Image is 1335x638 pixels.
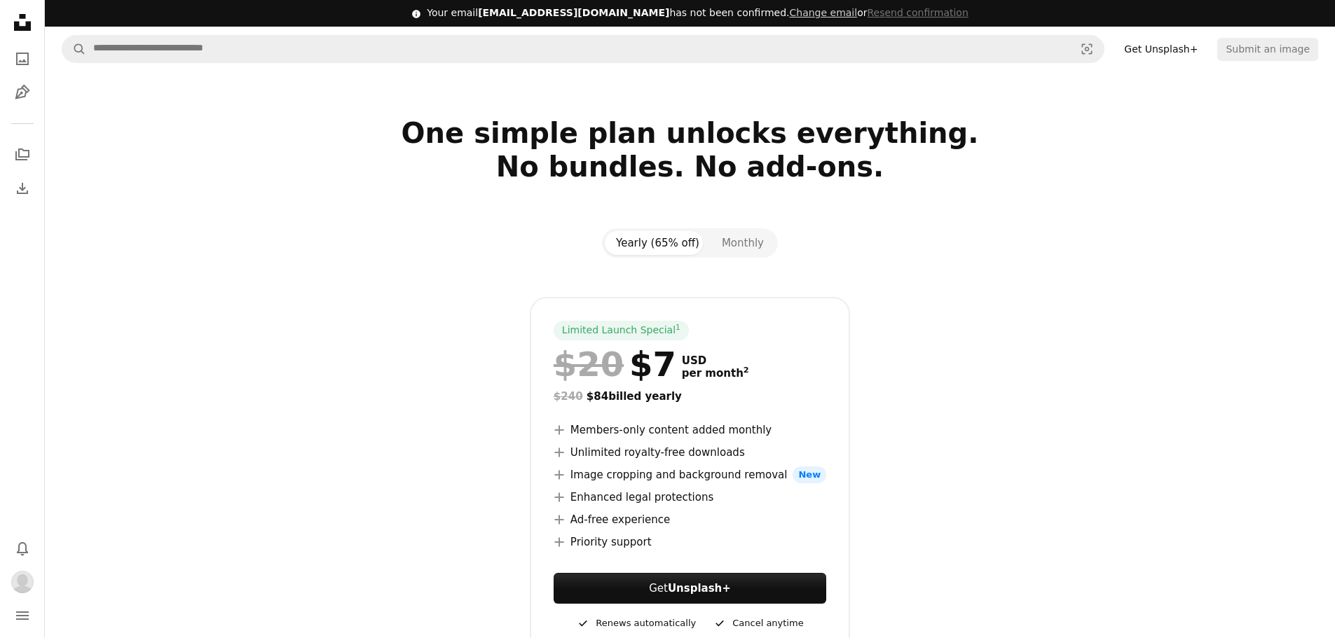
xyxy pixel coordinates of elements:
[554,511,826,528] li: Ad-free experience
[867,6,968,20] button: Resend confirmation
[789,7,968,18] span: or
[8,174,36,202] a: Download History
[554,444,826,461] li: Unlimited royalty-free downloads
[713,615,803,632] div: Cancel anytime
[8,568,36,596] button: Profile
[554,388,826,405] div: $84 billed yearly
[554,489,826,506] li: Enhanced legal protections
[427,6,968,20] div: Your email has not been confirmed.
[62,35,1104,63] form: Find visuals sitewide
[1070,36,1104,62] button: Visual search
[741,367,752,380] a: 2
[711,231,775,255] button: Monthly
[682,367,749,380] span: per month
[8,141,36,169] a: Collections
[11,571,34,593] img: Avatar of user Frederick De Borja
[744,366,749,375] sup: 2
[1217,38,1318,60] button: Submit an image
[789,7,857,18] a: Change email
[576,615,696,632] div: Renews automatically
[793,466,826,483] span: New
[676,323,680,331] sup: 1
[554,573,826,604] a: GetUnsplash+
[673,324,683,338] a: 1
[62,36,86,62] button: Search Unsplash
[554,422,826,438] li: Members-only content added monthly
[554,346,624,382] span: $20
[554,390,583,403] span: $240
[668,582,731,595] strong: Unsplash+
[8,602,36,630] button: Menu
[554,534,826,550] li: Priority support
[8,78,36,106] a: Illustrations
[478,7,669,18] span: [EMAIL_ADDRESS][DOMAIN_NAME]
[8,45,36,73] a: Photos
[1116,38,1206,60] a: Get Unsplash+
[682,354,749,367] span: USD
[554,346,676,382] div: $7
[8,8,36,39] a: Home — Unsplash
[554,466,826,483] li: Image cropping and background removal
[8,534,36,562] button: Notifications
[239,116,1142,217] h2: One simple plan unlocks everything. No bundles. No add-ons.
[605,231,711,255] button: Yearly (65% off)
[554,321,689,340] div: Limited Launch Special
